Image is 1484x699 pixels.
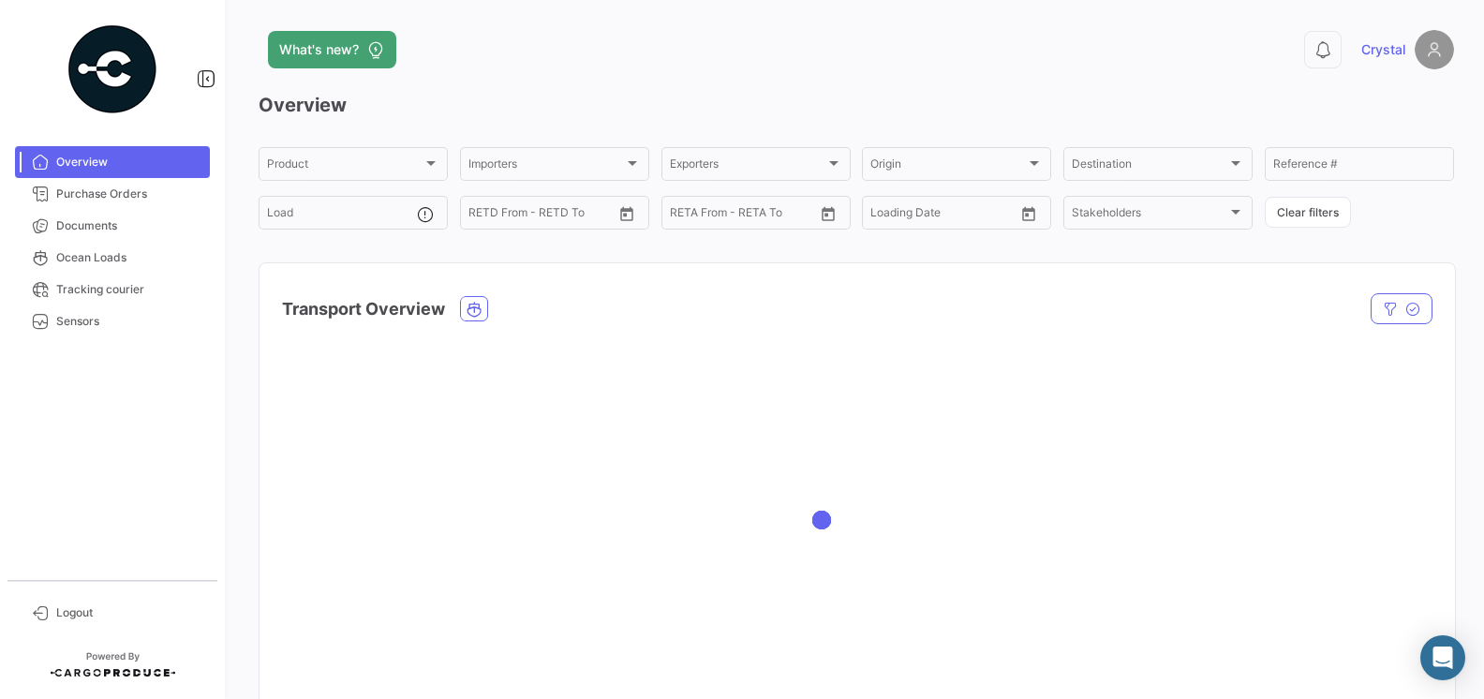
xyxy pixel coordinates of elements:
[282,296,445,322] h4: Transport Overview
[56,604,202,621] span: Logout
[910,209,978,222] input: To
[56,186,202,202] span: Purchase Orders
[66,22,159,116] img: powered-by.png
[870,160,1026,173] span: Origin
[1420,635,1465,680] div: Abrir Intercom Messenger
[870,209,897,222] input: From
[1415,30,1454,69] img: placeholder-user.png
[15,178,210,210] a: Purchase Orders
[267,160,423,173] span: Product
[468,209,495,222] input: From
[259,92,1454,118] h3: Overview
[468,160,624,173] span: Importers
[709,209,778,222] input: To
[670,209,696,222] input: From
[1015,200,1043,228] button: Open calendar
[613,200,641,228] button: Open calendar
[670,160,825,173] span: Exporters
[15,210,210,242] a: Documents
[1265,197,1351,228] button: Clear filters
[1072,209,1227,222] span: Stakeholders
[15,305,210,337] a: Sensors
[508,209,576,222] input: To
[56,249,202,266] span: Ocean Loads
[56,281,202,298] span: Tracking courier
[15,242,210,274] a: Ocean Loads
[56,313,202,330] span: Sensors
[461,297,487,320] button: Ocean
[1072,160,1227,173] span: Destination
[15,146,210,178] a: Overview
[279,40,359,59] span: What's new?
[15,274,210,305] a: Tracking courier
[56,217,202,234] span: Documents
[1361,40,1405,59] span: Crystal
[56,154,202,171] span: Overview
[814,200,842,228] button: Open calendar
[268,31,396,68] button: What's new?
